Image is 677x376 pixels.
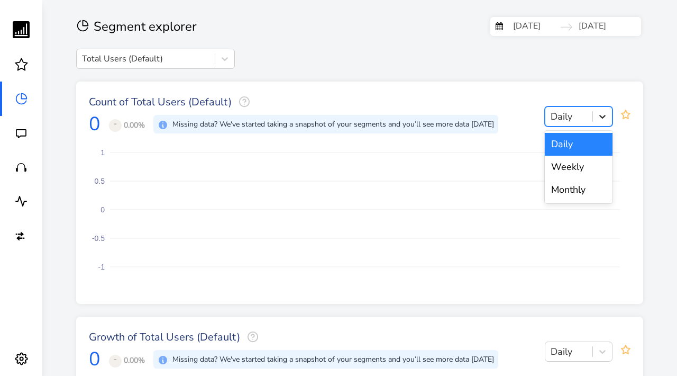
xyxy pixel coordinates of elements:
[545,156,612,178] div: Weekly
[89,95,250,109] span: Count of Total Users (Default)
[172,119,494,129] span: Missing data? We've started taking a snapshot of your segments and you’ll see more data [DATE]
[153,110,498,139] span: We've started taking a snapshot of your segments and you’ll see more data tomorrow
[551,345,572,359] div: Daily
[89,345,100,374] span: 0
[496,20,503,31] button: Interact with the calendar and add the check-in date for your trip.
[82,52,163,65] div: Total Users (Default)
[89,330,259,344] span: Growth of Total Users (Default)
[95,177,105,185] text: 0.5
[153,345,498,374] span: We've started taking a snapshot of your segments and you’ll see more data tomorrow
[545,133,612,156] div: Daily
[100,205,105,214] text: 0
[545,178,612,201] div: Monthly
[100,148,105,157] text: 1
[573,17,637,36] input: End Date
[507,17,572,36] input: Start Date
[89,110,100,139] span: 0
[172,354,494,364] span: Missing data? We've started taking a snapshot of your segments and you’ll see more data [DATE]
[109,355,145,365] span: 0.00%
[76,17,490,36] div: Segment explorer
[98,263,105,271] text: -1
[92,234,105,243] text: -0.5
[109,119,122,132] div: -
[109,120,145,130] span: 0.00%
[551,110,572,124] div: Daily
[109,355,122,368] div: -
